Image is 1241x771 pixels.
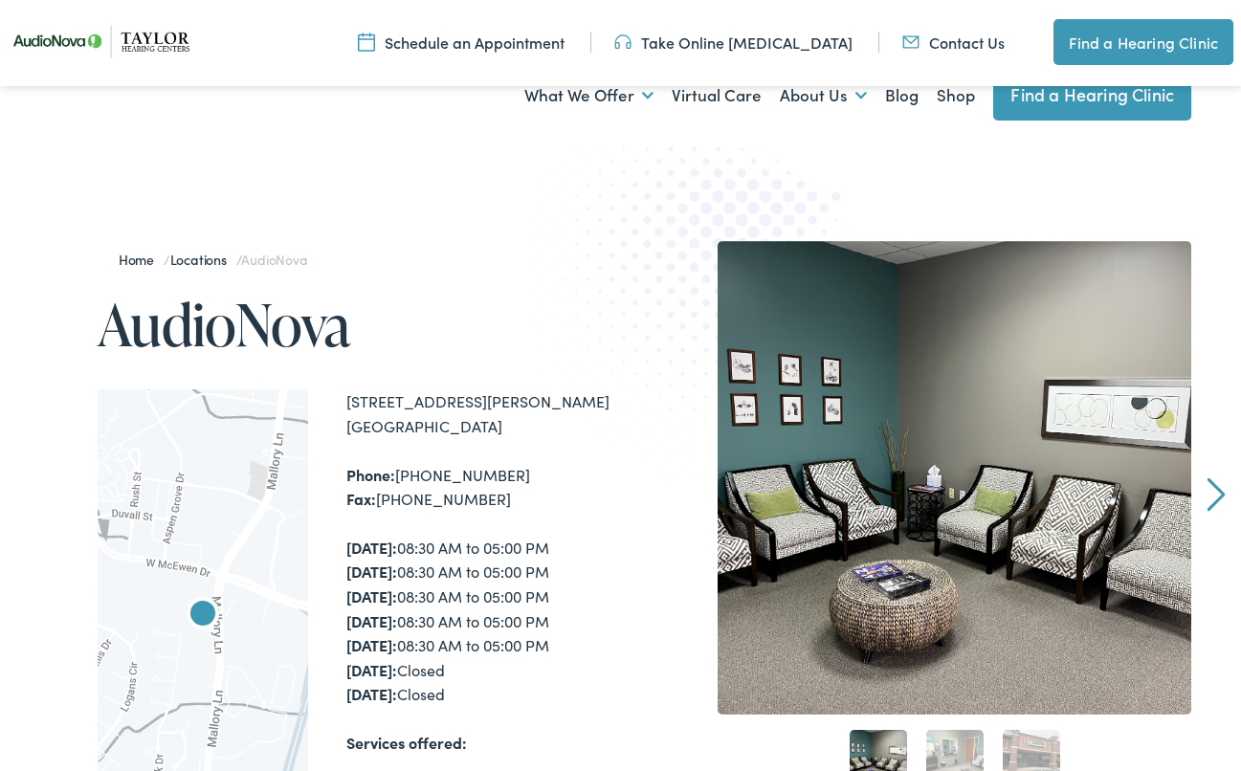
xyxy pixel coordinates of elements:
a: Take Online [MEDICAL_DATA] [614,32,853,53]
strong: [DATE]: [346,634,397,655]
div: AudioNova [172,585,233,647]
a: What We Offer [524,60,654,131]
img: utility icon [358,32,375,53]
a: Blog [885,60,919,131]
strong: [DATE]: [346,610,397,631]
div: [STREET_ADDRESS][PERSON_NAME] [GEOGRAPHIC_DATA] [346,389,621,438]
strong: [DATE]: [346,683,397,704]
img: utility icon [614,32,632,53]
a: Find a Hearing Clinic [993,69,1191,121]
strong: [DATE]: [346,585,397,606]
strong: [DATE]: [346,561,397,582]
strong: Fax: [346,488,376,509]
h1: AudioNova [98,293,621,356]
div: 08:30 AM to 05:00 PM 08:30 AM to 05:00 PM 08:30 AM to 05:00 PM 08:30 AM to 05:00 PM 08:30 AM to 0... [346,536,621,707]
a: Locations [170,250,236,269]
a: Schedule an Appointment [358,32,565,53]
a: Shop [937,60,975,131]
a: Contact Us [902,32,1005,53]
div: [PHONE_NUMBER] [PHONE_NUMBER] [346,463,621,512]
a: About Us [780,60,867,131]
strong: Services offered: [346,732,467,753]
span: AudioNova [241,250,306,269]
strong: Phone: [346,464,395,485]
a: Virtual Care [672,60,762,131]
strong: [DATE]: [346,659,397,680]
a: Find a Hearing Clinic [1053,19,1233,65]
a: Next [1208,477,1226,512]
span: / / [119,250,307,269]
strong: [DATE]: [346,537,397,558]
a: Home [119,250,164,269]
img: utility icon [902,32,920,53]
